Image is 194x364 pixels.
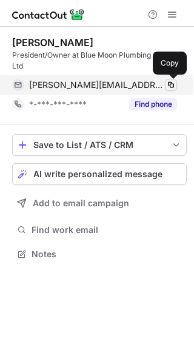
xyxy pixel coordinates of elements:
[12,36,93,49] div: [PERSON_NAME]
[12,134,187,156] button: save-profile-one-click
[29,79,164,90] span: [PERSON_NAME][EMAIL_ADDRESS][DOMAIN_NAME]
[129,98,177,110] button: Reveal Button
[33,140,166,150] div: Save to List / ATS / CRM
[12,246,187,263] button: Notes
[33,169,162,179] span: AI write personalized message
[12,221,187,238] button: Find work email
[32,224,182,235] span: Find work email
[32,249,182,260] span: Notes
[12,50,187,72] div: President/Owner at Blue Moon Plumbing & Heating Ltd
[33,198,129,208] span: Add to email campaign
[12,163,187,185] button: AI write personalized message
[12,7,85,22] img: ContactOut v5.3.10
[12,192,187,214] button: Add to email campaign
